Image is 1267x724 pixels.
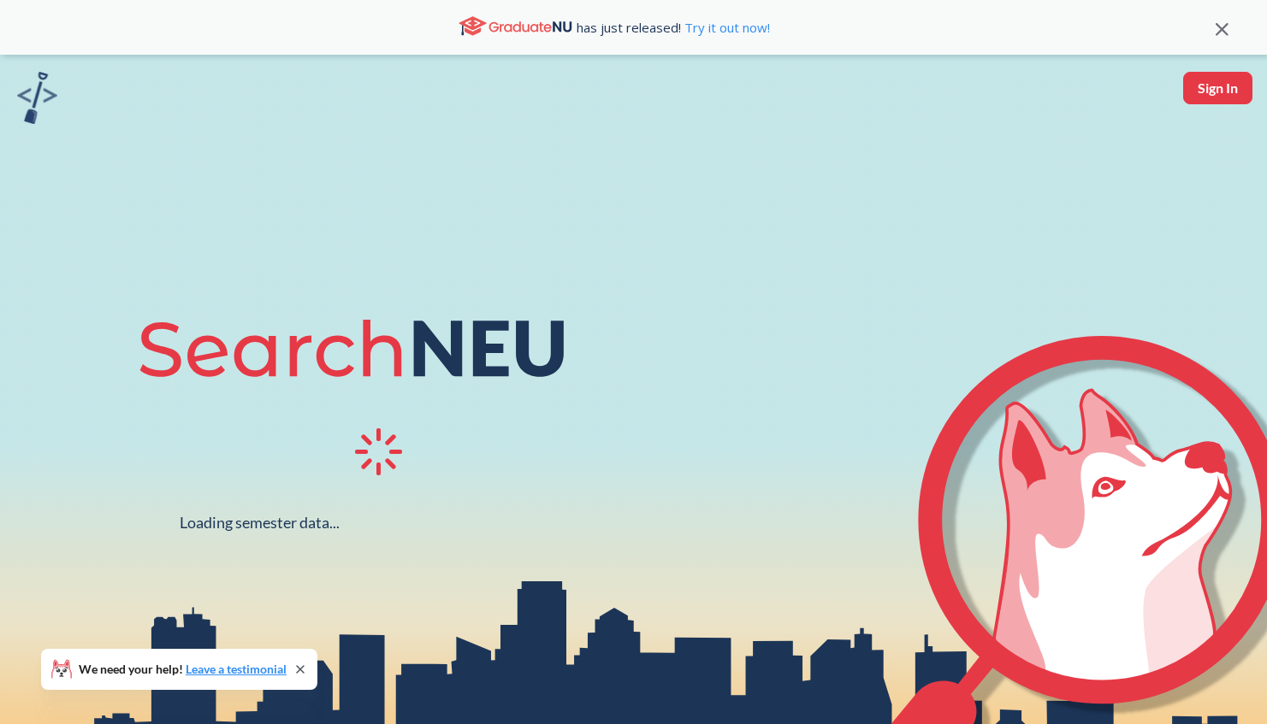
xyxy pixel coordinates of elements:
a: sandbox logo [17,72,57,129]
span: We need your help! [79,663,287,675]
span: has just released! [577,18,770,37]
a: Leave a testimonial [186,662,287,676]
a: Try it out now! [681,19,770,36]
div: Loading semester data... [180,513,340,533]
button: Sign In [1183,72,1252,104]
img: sandbox logo [17,72,57,124]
